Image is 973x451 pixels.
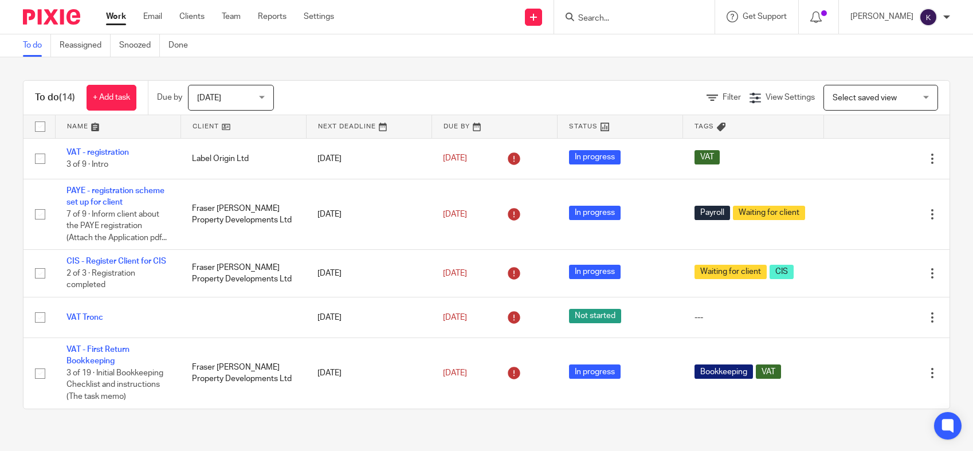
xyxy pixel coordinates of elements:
[143,11,162,22] a: Email
[695,364,753,379] span: Bookkeeping
[181,250,306,297] td: Fraser [PERSON_NAME] Property Developments Ltd
[66,210,167,242] span: 7 of 9 · Inform client about the PAYE registration (Attach the Application pdf...
[723,93,741,101] span: Filter
[833,94,897,102] span: Select saved view
[569,150,621,164] span: In progress
[222,11,241,22] a: Team
[157,92,182,103] p: Due by
[181,338,306,409] td: Fraser [PERSON_NAME] Property Developments Ltd
[695,123,714,130] span: Tags
[695,206,730,220] span: Payroll
[577,14,680,24] input: Search
[23,34,51,57] a: To do
[443,155,467,163] span: [DATE]
[66,313,103,321] a: VAT Tronc
[66,148,129,156] a: VAT - registration
[66,369,163,401] span: 3 of 19 · Initial Bookkeeping Checklist and instructions (The task memo)
[60,34,111,57] a: Reassigned
[306,250,431,297] td: [DATE]
[258,11,287,22] a: Reports
[304,11,334,22] a: Settings
[168,34,197,57] a: Done
[569,364,621,379] span: In progress
[23,9,80,25] img: Pixie
[770,265,794,279] span: CIS
[306,138,431,179] td: [DATE]
[66,187,164,206] a: PAYE - registration scheme set up for client
[743,13,787,21] span: Get Support
[306,297,431,338] td: [DATE]
[197,94,221,102] span: [DATE]
[66,346,130,365] a: VAT - First Return Bookkeeping
[443,269,467,277] span: [DATE]
[766,93,815,101] span: View Settings
[66,269,135,289] span: 2 of 3 · Registration completed
[569,309,621,323] span: Not started
[850,11,913,22] p: [PERSON_NAME]
[306,179,431,249] td: [DATE]
[695,150,720,164] span: VAT
[59,93,75,102] span: (14)
[443,313,467,321] span: [DATE]
[181,179,306,249] td: Fraser [PERSON_NAME] Property Developments Ltd
[66,160,108,168] span: 3 of 9 · Intro
[695,265,767,279] span: Waiting for client
[569,206,621,220] span: In progress
[443,210,467,218] span: [DATE]
[87,85,136,111] a: + Add task
[106,11,126,22] a: Work
[66,257,166,265] a: CIS - Register Client for CIS
[733,206,805,220] span: Waiting for client
[756,364,781,379] span: VAT
[919,8,937,26] img: svg%3E
[119,34,160,57] a: Snoozed
[569,265,621,279] span: In progress
[35,92,75,104] h1: To do
[443,369,467,377] span: [DATE]
[181,138,306,179] td: Label Origin Ltd
[306,338,431,409] td: [DATE]
[179,11,205,22] a: Clients
[695,312,813,323] div: ---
